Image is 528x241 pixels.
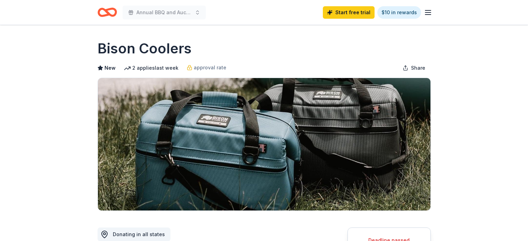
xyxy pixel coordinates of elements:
[323,6,375,19] a: Start free trial
[98,78,430,210] img: Image for Bison Coolers
[187,63,226,72] a: approval rate
[113,231,165,237] span: Donating in all states
[98,4,117,20] a: Home
[123,6,206,19] button: Annual BBQ and Auction
[124,64,178,72] div: 2 applies last week
[397,61,431,75] button: Share
[377,6,421,19] a: $10 in rewards
[136,8,192,17] span: Annual BBQ and Auction
[104,64,116,72] span: New
[98,39,192,58] h1: Bison Coolers
[194,63,226,72] span: approval rate
[411,64,425,72] span: Share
